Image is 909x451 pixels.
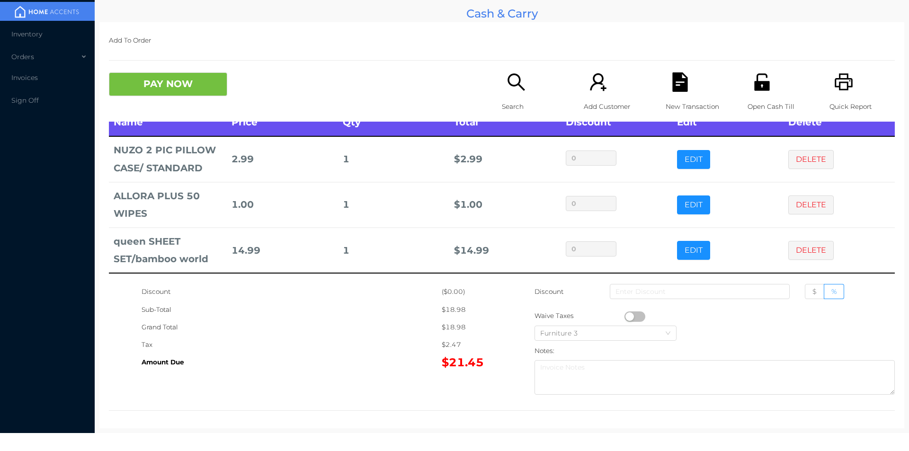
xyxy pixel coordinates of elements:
[829,98,895,115] p: Quick Report
[535,307,624,325] div: Waive Taxes
[343,196,445,213] div: 1
[227,228,338,273] td: 14.99
[831,287,837,296] span: %
[99,5,904,22] div: Cash & Carry
[109,32,895,49] p: Add To Order
[442,318,502,336] div: $18.98
[665,330,671,337] i: icon: down
[227,109,338,136] th: Price
[788,150,834,169] button: DELETE
[784,109,895,136] th: Delete
[142,318,442,336] div: Grand Total
[677,150,710,169] button: EDIT
[142,354,442,371] div: Amount Due
[227,136,338,182] td: 2.99
[449,109,561,136] th: Total
[343,150,445,168] div: 1
[610,284,790,299] input: Enter Discount
[109,182,227,228] td: ALLORA PLUS 50 WIPES
[109,228,227,273] td: queen SHEET SET/bamboo world
[670,72,690,92] i: icon: file-text
[540,326,588,340] div: Furniture 3
[338,109,449,136] th: Qty
[588,72,608,92] i: icon: user-add
[11,30,42,38] span: Inventory
[109,136,227,182] td: NUZO 2 PIC PILLOW CASE/ STANDARD
[109,72,227,96] button: PAY NOW
[666,98,731,115] p: New Transaction
[442,301,502,318] div: $18.98
[343,242,445,259] div: 1
[11,5,82,19] img: mainBanner
[449,228,561,273] td: $ 14.99
[227,182,338,228] td: 1.00
[748,98,813,115] p: Open Cash Till
[142,336,442,354] div: Tax
[11,73,38,82] span: Invoices
[449,136,561,182] td: $ 2.99
[677,195,710,214] button: EDIT
[788,195,834,214] button: DELETE
[11,96,39,105] span: Sign Off
[535,283,564,301] p: Discount
[752,72,772,92] i: icon: unlock
[788,241,834,260] button: DELETE
[142,301,442,318] div: Sub-Total
[677,241,710,260] button: EDIT
[561,109,672,136] th: Discount
[535,347,554,354] label: Notes:
[109,109,227,136] th: Name
[142,283,442,301] div: Discount
[507,72,526,92] i: icon: search
[442,283,502,301] div: ($0.00)
[442,354,502,371] div: $21.45
[672,109,784,136] th: Edit
[812,287,817,296] span: $
[502,98,567,115] p: Search
[834,72,854,92] i: icon: printer
[442,336,502,354] div: $2.47
[449,182,561,228] td: $ 1.00
[584,98,649,115] p: Add Customer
